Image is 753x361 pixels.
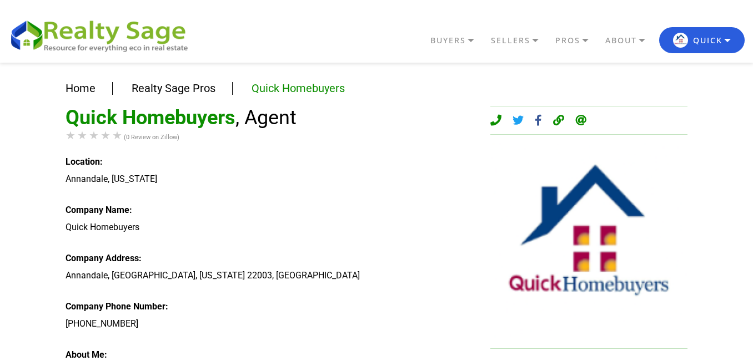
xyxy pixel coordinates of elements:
div: Annandale, [GEOGRAPHIC_DATA], [US_STATE] 22003, [GEOGRAPHIC_DATA] [66,268,474,283]
div: Location: [66,155,474,169]
a: Home [66,82,96,95]
a: Realty Sage Pros [132,82,215,95]
span: , Agent [235,106,297,129]
div: [PHONE_NUMBER] [66,317,474,331]
img: REALTY SAGE [8,17,197,53]
a: BUYERS [428,31,488,50]
img: RS user logo [673,33,688,48]
div: Annandale, [US_STATE] [66,172,474,186]
a: PROS [553,31,603,50]
div: Rating of this product is 0 out of 5. [66,130,124,141]
div: Quick Homebuyers [66,220,474,235]
div: Company Name: [66,203,474,217]
a: ABOUT [603,31,659,50]
a: SELLERS [488,31,553,50]
div: Company Address: [66,251,474,266]
h1: Quick Homebuyers [66,106,474,129]
a: Quick Homebuyers [252,82,345,95]
img: Quick Homebuyers [490,143,687,340]
div: Company Phone Number: [66,299,474,314]
div: (0 Review on Zillow) [66,130,474,145]
button: RS user logo Quick [659,27,745,53]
